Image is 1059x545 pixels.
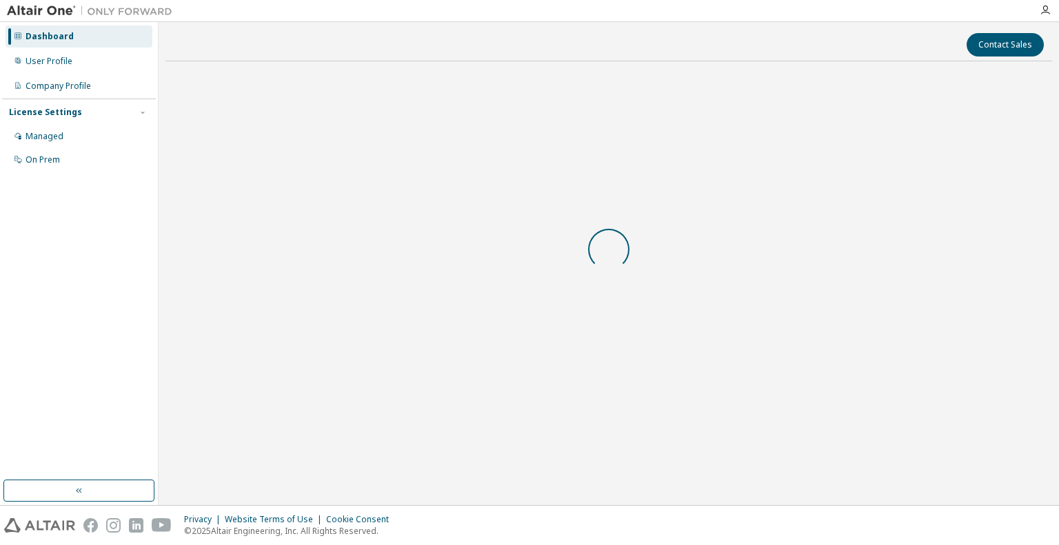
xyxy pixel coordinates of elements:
img: facebook.svg [83,518,98,533]
div: Privacy [184,514,225,525]
div: Website Terms of Use [225,514,326,525]
div: Dashboard [26,31,74,42]
img: instagram.svg [106,518,121,533]
div: On Prem [26,154,60,165]
div: Cookie Consent [326,514,397,525]
img: Altair One [7,4,179,18]
img: linkedin.svg [129,518,143,533]
img: altair_logo.svg [4,518,75,533]
img: youtube.svg [152,518,172,533]
button: Contact Sales [967,33,1044,56]
div: License Settings [9,107,82,118]
div: Managed [26,131,63,142]
div: Company Profile [26,81,91,92]
div: User Profile [26,56,72,67]
p: © 2025 Altair Engineering, Inc. All Rights Reserved. [184,525,397,537]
